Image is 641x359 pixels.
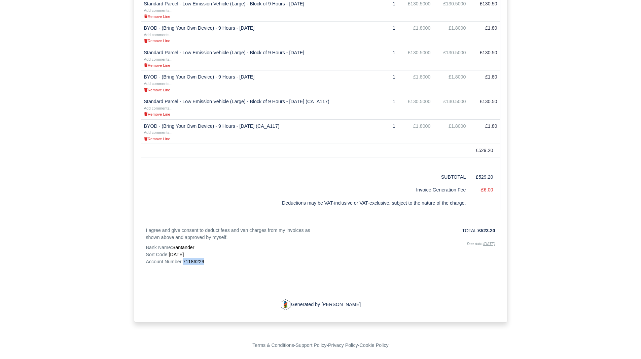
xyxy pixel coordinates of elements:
[144,33,173,37] small: Add comments...
[433,22,468,46] td: £1.8000
[364,70,398,95] td: 1
[364,46,398,70] td: 1
[146,251,316,258] p: Sort Code:
[169,252,184,257] span: [DATE]
[144,130,173,134] small: Add comments...
[144,13,170,19] a: Remove Line
[144,57,173,61] small: Add comments...
[141,183,468,197] td: Invoice Generation Fee
[144,129,173,135] a: Add comments...
[141,119,364,144] td: BYOD - (Bring Your Own Device) - 9 Hours - [DATE] (CA_A117)
[468,95,500,119] td: £130.50
[326,227,495,234] p: TOTAL:
[433,95,468,119] td: £130.5000
[146,258,316,265] p: Account Number:
[144,81,173,86] a: Add comments...
[141,22,364,46] td: BYOD - (Bring Your Own Device) - 9 Hours - [DATE]
[144,111,170,117] a: Remove Line
[144,62,170,68] a: Remove Line
[468,46,500,70] td: £130.50
[468,22,500,46] td: £1.80
[141,46,364,70] td: Standard Parcel - Low Emission Vehicle (Large) - Block of 9 Hours - [DATE]
[144,105,173,111] a: Add comments...
[183,259,204,264] span: 71186229
[468,70,500,95] td: £1.80
[141,197,468,210] td: Deductions may be VAT-inclusive or VAT-exclusive, subject to the nature of the charge.
[172,245,194,250] span: Santander
[398,70,433,95] td: £1.8000
[144,112,170,116] small: Remove Line
[146,227,316,241] p: I agree and give consent to deduct fees and van charges from my invoices as shown above and appro...
[252,342,294,348] a: Terms & Conditions
[141,70,364,95] td: BYOD - (Bring Your Own Device) - 9 Hours - [DATE]
[398,119,433,144] td: £1.8000
[144,136,170,141] a: Remove Line
[141,95,364,119] td: Standard Parcel - Low Emission Vehicle (Large) - Block of 9 Hours - [DATE] (CA_A117)
[359,342,388,348] a: Cookie Policy
[144,106,173,110] small: Add comments...
[478,228,495,233] strong: £523.20
[433,119,468,144] td: £1.8000
[144,87,170,92] a: Remove Line
[144,7,173,13] a: Add comments...
[364,95,398,119] td: 1
[144,82,173,86] small: Add comments...
[144,38,170,43] a: Remove Line
[144,8,173,12] small: Add comments...
[468,171,500,184] td: £529.20
[144,14,170,19] small: Remove Line
[607,327,641,359] iframe: Chat Widget
[296,342,327,348] a: Support Policy
[144,137,170,141] small: Remove Line
[483,242,495,246] u: [DATE]
[144,39,170,43] small: Remove Line
[468,183,500,197] td: -£6.00
[144,88,170,92] small: Remove Line
[129,341,512,349] div: - - -
[398,95,433,119] td: £130.5000
[467,242,495,246] i: Due date:
[146,244,316,251] p: Bank Name:
[328,342,358,348] a: Privacy Policy
[433,46,468,70] td: £130.5000
[433,171,468,184] td: SUBTOTAL
[144,32,173,37] a: Add comments...
[144,63,170,67] small: Remove Line
[398,46,433,70] td: £130.5000
[468,144,500,157] td: £529.20
[364,119,398,144] td: 1
[398,22,433,46] td: £1.8000
[433,70,468,95] td: £1.8000
[364,22,398,46] td: 1
[146,299,495,310] p: Generated by [PERSON_NAME]
[468,119,500,144] td: £1.80
[144,56,173,62] a: Add comments...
